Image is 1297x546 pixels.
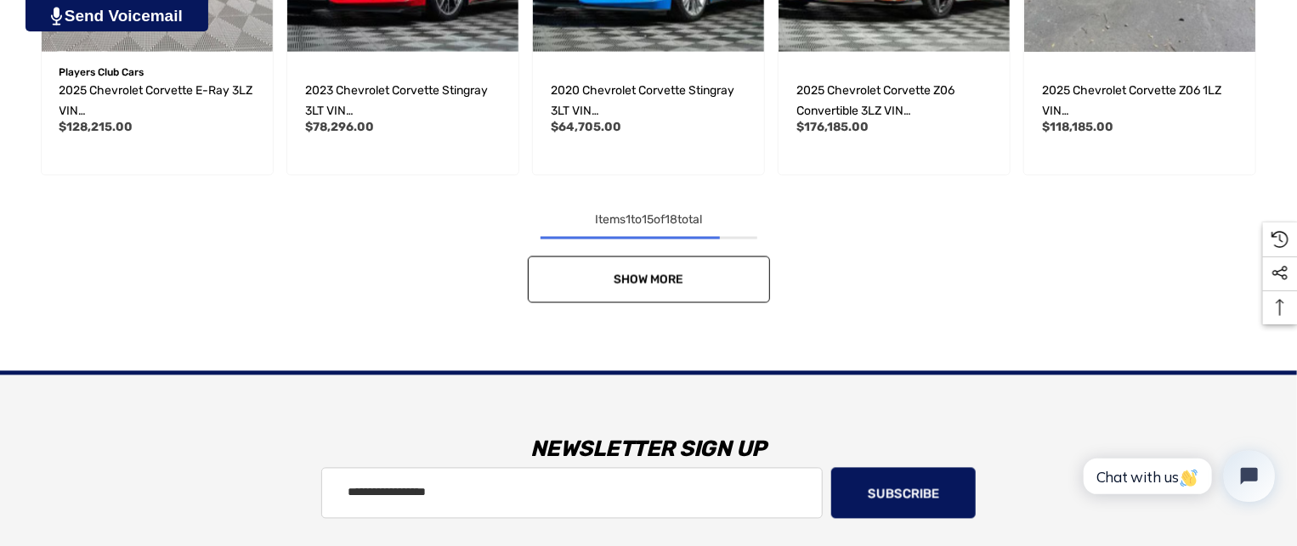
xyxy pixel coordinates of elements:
[796,81,992,121] a: 2025 Chevrolet Corvette Z06 Convertible 3LZ VIN 1G1YF3D32S5601447,$176,185.00
[642,213,654,228] span: 15
[831,468,976,519] button: Subscribe
[551,83,741,159] span: 2020 Chevrolet Corvette Stingray 3LT VIN [US_VEHICLE_IDENTIFICATION_NUMBER]
[626,213,631,228] span: 1
[1272,231,1289,248] svg: Recently Viewed
[51,7,62,25] img: PjwhLS0gR2VuZXJhdG9yOiBHcmF2aXQuaW8gLS0+PHN2ZyB4bWxucz0iaHR0cDovL3d3dy53My5vcmcvMjAwMC9zdmciIHhtb...
[1042,83,1232,159] span: 2025 Chevrolet Corvette Z06 1LZ VIN [US_VEHICLE_IDENTIFICATION_NUMBER]
[21,425,1276,476] h3: Newsletter Sign Up
[1272,265,1289,282] svg: Social Media
[59,83,253,159] span: 2025 Chevrolet Corvette E-Ray 3LZ VIN [US_VEHICLE_IDENTIFICATION_NUMBER]
[1042,81,1238,121] a: 2025 Chevrolet Corvette Z06 1LZ VIN 1G1YD2D31S5604582,$118,185.00
[34,211,1263,303] nav: pagination
[305,83,496,159] span: 2023 Chevrolet Corvette Stingray 3LT VIN [US_VEHICLE_IDENTIFICATION_NUMBER]
[528,256,770,303] a: Show More
[59,120,133,134] span: $128,215.00
[59,81,255,121] a: 2025 Chevrolet Corvette E-Ray 3LZ VIN 1G1YM2D46S5500114,$128,215.00
[614,273,683,287] span: Show More
[796,83,987,159] span: 2025 Chevrolet Corvette Z06 Convertible 3LZ VIN [US_VEHICLE_IDENTIFICATION_NUMBER]
[551,81,746,121] a: 2020 Chevrolet Corvette Stingray 3LT VIN 1G1Y82D49L5119010,$64,705.00
[1263,299,1297,316] svg: Top
[59,61,255,83] p: Players Club Cars
[551,120,621,134] span: $64,705.00
[305,81,501,121] a: 2023 Chevrolet Corvette Stingray 3LT VIN 1G1YC3D48P5141011,$78,296.00
[665,213,677,228] span: 18
[1042,120,1113,134] span: $118,185.00
[1065,436,1289,516] iframe: Tidio Chat
[305,120,374,134] span: $78,296.00
[796,120,869,134] span: $176,185.00
[34,211,1263,231] div: Items to of total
